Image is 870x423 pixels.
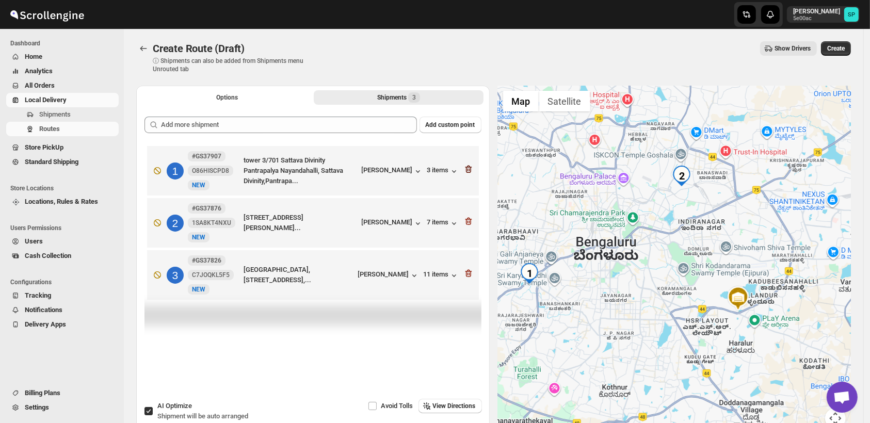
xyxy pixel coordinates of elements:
span: 3 [412,93,416,102]
span: Locations, Rules & Rates [25,198,98,205]
span: Store PickUp [25,143,63,151]
span: NEW [192,286,205,293]
span: Options [216,93,238,102]
button: View Directions [418,399,482,413]
button: Add custom point [420,117,481,133]
span: Standard Shipping [25,158,78,166]
span: Settings [25,403,49,411]
div: 1 [519,263,540,284]
span: Avoid Tolls [381,402,413,410]
div: [STREET_ADDRESS][PERSON_NAME]... [244,213,358,233]
span: Home [25,53,42,60]
span: Create Route (Draft) [153,42,245,55]
button: Billing Plans [6,386,119,400]
button: User menu [787,6,860,23]
img: ScrollEngine [8,2,86,27]
button: Shipments [6,107,119,122]
button: Delivery Apps [6,317,119,332]
span: Users Permissions [10,224,119,232]
div: Shipments [377,92,420,103]
button: [PERSON_NAME] [362,166,423,176]
span: Dashboard [10,39,119,47]
button: Locations, Rules & Rates [6,194,119,209]
p: [PERSON_NAME] [793,7,840,15]
span: C7JOQKL5F5 [192,271,230,279]
span: Notifications [25,306,62,314]
b: #GS37876 [192,205,221,212]
div: 3 [167,267,184,284]
button: 11 items [424,270,459,281]
button: Show street map [503,91,539,111]
div: tower 3/701 Sattava Divinity Pantrapalya Nayandahalli, Sattava Divinity,Pantrapa... [244,155,358,186]
button: Create [821,41,851,56]
span: O86HISCPD8 [192,167,229,175]
text: SP [848,11,855,18]
button: All Orders [6,78,119,93]
span: 1SA8KT4NXU [192,219,231,227]
button: Selected Shipments [314,90,483,105]
button: Home [6,50,119,64]
span: Sulakshana Pundle [844,7,859,22]
div: [GEOGRAPHIC_DATA], [STREET_ADDRESS],... [244,265,354,285]
button: All Route Options [142,90,312,105]
button: Cash Collection [6,249,119,263]
button: Users [6,234,119,249]
b: #GS37826 [192,257,221,264]
button: 3 items [427,166,459,176]
button: 7 items [427,218,459,229]
span: Configurations [10,278,119,286]
span: Billing Plans [25,389,60,397]
span: Store Locations [10,184,119,192]
span: NEW [192,182,205,189]
span: Analytics [25,67,53,75]
button: Routes [136,41,151,56]
p: ⓘ Shipments can also be added from Shipments menu Unrouted tab [153,57,315,73]
button: Settings [6,400,119,415]
span: Delivery Apps [25,320,66,328]
p: 5e00ac [793,15,840,22]
button: Notifications [6,303,119,317]
div: 1 [167,162,184,180]
span: All Orders [25,82,55,89]
div: 2 [167,215,184,232]
span: Cash Collection [25,252,71,259]
span: Routes [39,125,60,133]
b: #GS37907 [192,153,221,160]
span: Shipment will be auto arranged [157,412,248,420]
div: 2 [671,166,692,186]
button: Tracking [6,288,119,303]
span: Tracking [25,291,51,299]
button: Analytics [6,64,119,78]
span: Create [827,44,845,53]
span: Add custom point [426,121,475,129]
span: Local Delivery [25,96,67,104]
div: Selected Shipments [136,108,490,393]
button: Show satellite imagery [539,91,590,111]
button: Routes [6,122,119,136]
span: Shipments [39,110,71,118]
span: AI Optimize [157,402,192,410]
button: [PERSON_NAME] [362,218,423,229]
div: Open chat [827,382,858,413]
span: Show Drivers [775,44,811,53]
span: Users [25,237,43,245]
span: View Directions [433,402,476,410]
span: NEW [192,234,205,241]
input: Add more shipment [161,117,417,133]
button: [PERSON_NAME] [358,270,420,281]
button: Show Drivers [760,41,817,56]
